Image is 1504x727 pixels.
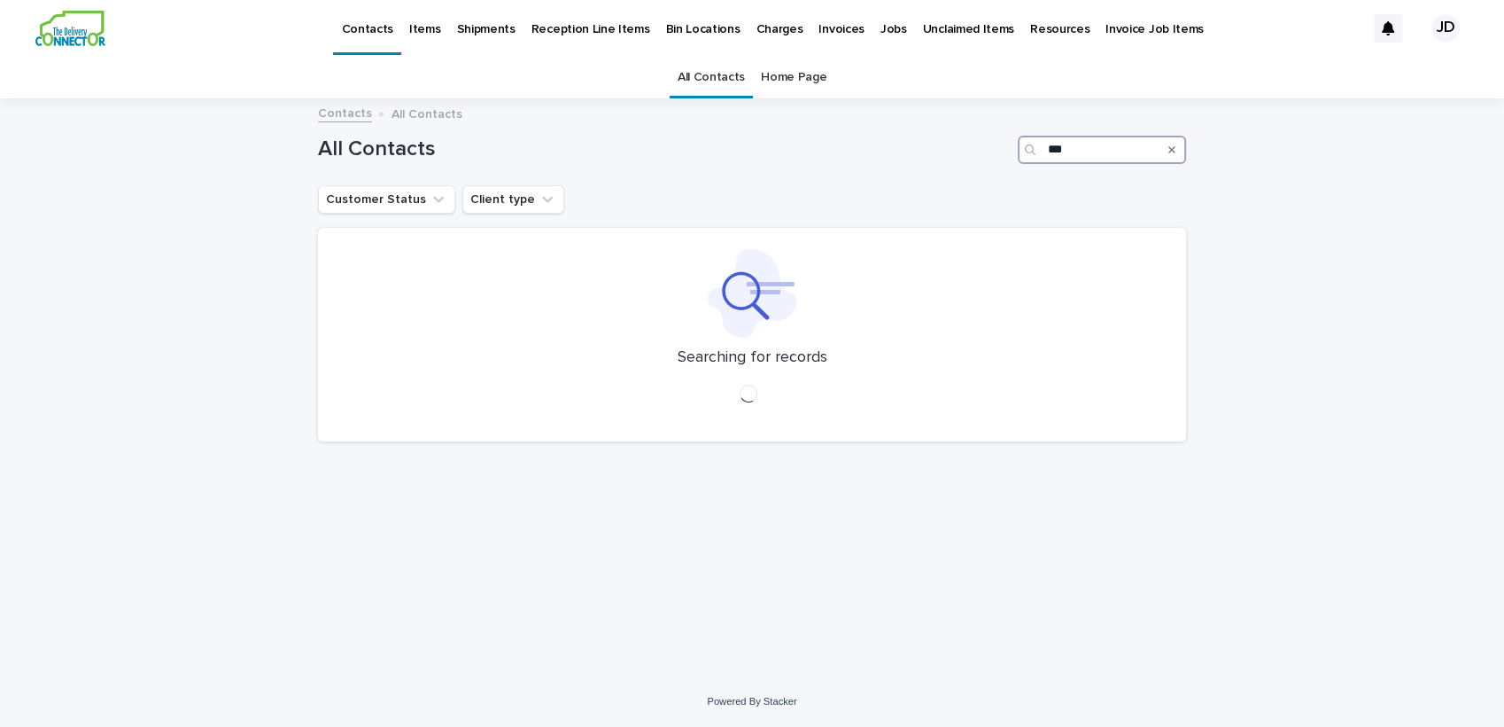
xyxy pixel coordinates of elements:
[462,185,564,214] button: Client type
[318,185,455,214] button: Customer Status
[707,696,796,707] a: Powered By Stacker
[35,11,105,46] img: aCWQmA6OSGG0Kwt8cj3c
[1431,14,1460,43] div: JD
[678,348,827,368] p: Searching for records
[761,57,826,98] a: Home Page
[1018,136,1186,164] input: Search
[318,137,1011,162] h1: All Contacts
[318,102,372,122] a: Contacts
[678,57,745,98] a: All Contacts
[392,103,462,122] p: All Contacts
